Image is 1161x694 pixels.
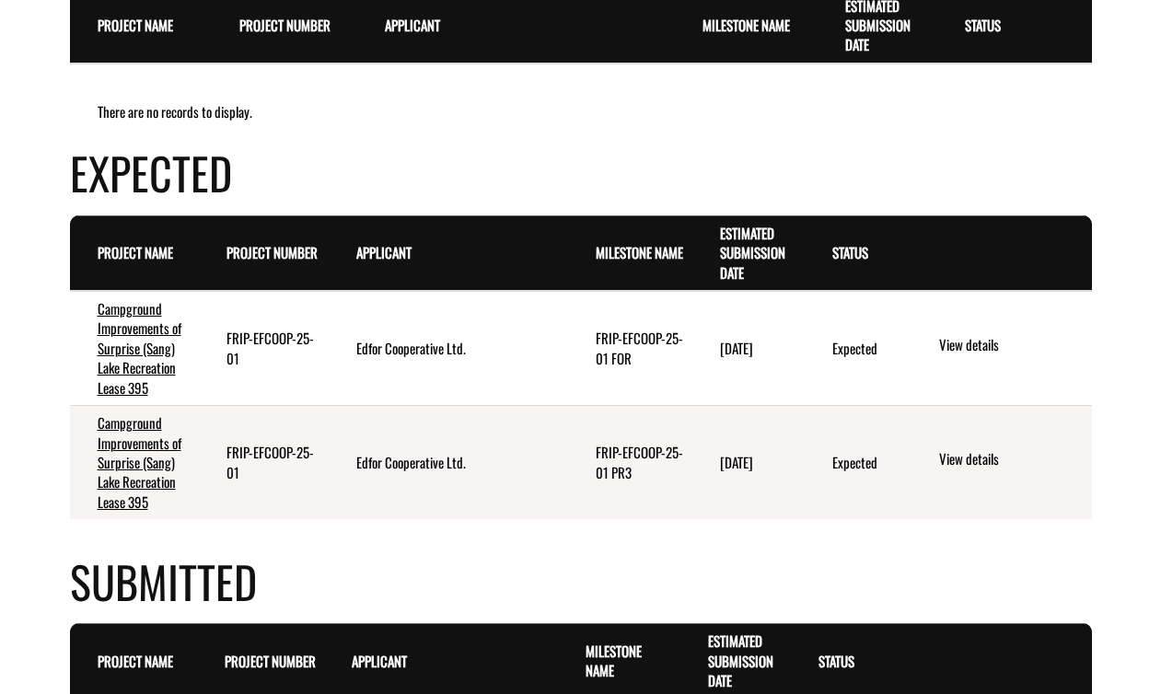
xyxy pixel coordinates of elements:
td: Edfor Cooperative Ltd. [329,291,568,406]
td: 11/15/2025 [692,406,805,520]
a: Status [832,242,868,262]
h4: Submitted [70,549,1092,614]
a: Applicant [352,651,407,671]
a: Project Number [239,15,331,35]
th: Actions [909,215,1091,291]
a: Milestone Name [586,641,642,680]
time: [DATE] [720,452,753,472]
td: action menu [909,291,1091,406]
div: There are no records to display. [70,102,1092,121]
a: Project Number [225,651,316,671]
a: Estimated Submission Date [708,630,773,690]
td: Campground Improvements of Surprise (Sang) Lake Recreation Lease 395 [70,406,200,520]
a: Campground Improvements of Surprise (Sang) Lake Recreation Lease 395 [98,298,181,398]
td: Edfor Cooperative Ltd. [329,406,568,520]
td: action menu [909,406,1091,520]
time: [DATE] [720,338,753,358]
a: Status [819,651,854,671]
a: Project Name [98,15,173,35]
a: View details [939,449,1084,471]
a: Applicant [356,242,412,262]
a: Campground Improvements of Surprise (Sang) Lake Recreation Lease 395 [98,412,181,512]
a: Project Name [98,651,173,671]
td: Expected [805,406,910,520]
h4: Expected [70,140,1092,205]
td: Expected [805,291,910,406]
td: 6/15/2026 [692,291,805,406]
td: FRIP-EFCOOP-25-01 FOR [568,291,692,406]
td: FRIP-EFCOOP-25-01 [199,406,329,520]
a: Applicant [385,15,440,35]
td: FRIP-EFCOOP-25-01 PR3 [568,406,692,520]
a: Milestone Name [596,242,683,262]
td: FRIP-EFCOOP-25-01 [199,291,329,406]
a: Estimated Submission Date [720,223,785,283]
a: View details [939,335,1084,357]
a: Project Number [226,242,318,262]
td: Campground Improvements of Surprise (Sang) Lake Recreation Lease 395 [70,291,200,406]
a: Milestone Name [702,15,790,35]
a: Status [965,15,1001,35]
a: Project Name [98,242,173,262]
